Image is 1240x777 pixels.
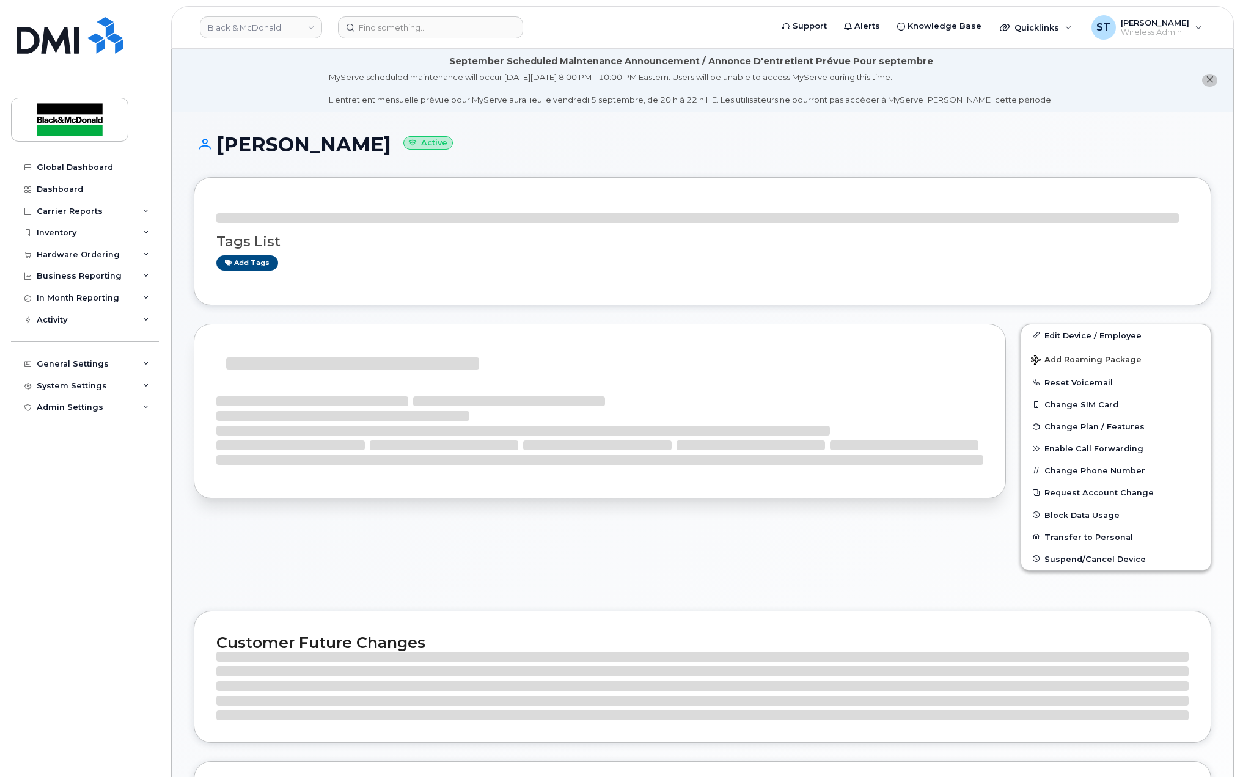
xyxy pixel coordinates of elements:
[1021,437,1211,459] button: Enable Call Forwarding
[1021,324,1211,346] a: Edit Device / Employee
[194,134,1211,155] h1: [PERSON_NAME]
[403,136,453,150] small: Active
[1021,415,1211,437] button: Change Plan / Features
[1202,74,1217,87] button: close notification
[1044,422,1145,431] span: Change Plan / Features
[1021,504,1211,526] button: Block Data Usage
[1021,393,1211,415] button: Change SIM Card
[1021,459,1211,481] button: Change Phone Number
[1044,554,1146,563] span: Suspend/Cancel Device
[449,55,933,68] div: September Scheduled Maintenance Announcement / Annonce D'entretient Prévue Pour septembre
[1031,355,1142,367] span: Add Roaming Package
[329,71,1053,106] div: MyServe scheduled maintenance will occur [DATE][DATE] 8:00 PM - 10:00 PM Eastern. Users will be u...
[1021,548,1211,570] button: Suspend/Cancel Device
[1021,481,1211,503] button: Request Account Change
[216,234,1189,249] h3: Tags List
[216,633,1189,652] h2: Customer Future Changes
[1044,444,1143,453] span: Enable Call Forwarding
[1021,526,1211,548] button: Transfer to Personal
[1021,371,1211,393] button: Reset Voicemail
[216,255,278,271] a: Add tags
[1021,346,1211,371] button: Add Roaming Package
